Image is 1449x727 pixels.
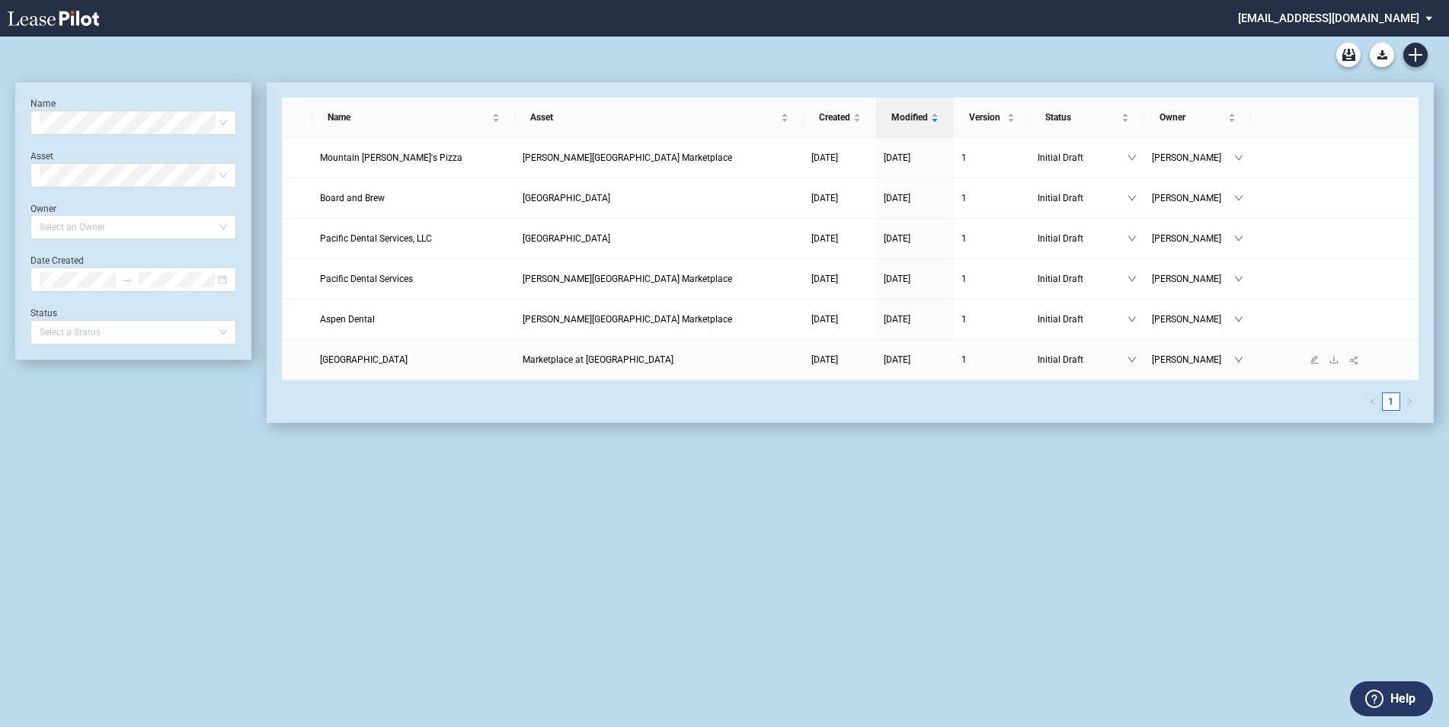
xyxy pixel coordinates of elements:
span: Initial Draft [1038,271,1128,287]
span: [DATE] [811,233,838,244]
a: Marketplace at [GEOGRAPHIC_DATA] [523,352,796,367]
span: [PERSON_NAME] [1152,150,1234,165]
a: Aspen Dental [320,312,507,327]
button: left [1364,392,1382,411]
span: Board and Brew [320,193,385,203]
span: Status [1045,110,1118,125]
span: Kiley Ranch Marketplace [523,152,732,163]
li: 1 [1382,392,1400,411]
span: Kiley Ranch Marketplace [523,274,732,284]
span: 1 [961,354,967,365]
span: [PERSON_NAME] [1152,271,1234,287]
a: [DATE] [884,150,946,165]
label: Help [1390,689,1415,709]
span: down [1234,315,1243,324]
span: [DATE] [811,274,838,284]
span: left [1369,398,1377,405]
span: 1 [961,152,967,163]
th: Owner [1144,98,1251,138]
a: 1 [961,231,1022,246]
span: [DATE] [811,152,838,163]
span: down [1128,194,1137,203]
span: Owner [1160,110,1225,125]
a: edit [1304,354,1324,365]
span: [DATE] [884,274,910,284]
th: Asset [515,98,804,138]
md-menu: Download Blank Form List [1365,43,1399,67]
span: 1 [961,233,967,244]
a: Mountain [PERSON_NAME]'s Pizza [320,150,507,165]
span: right [1406,398,1413,405]
span: 1 [961,193,967,203]
a: Board and Brew [320,191,507,206]
a: [PERSON_NAME][GEOGRAPHIC_DATA] Marketplace [523,150,796,165]
span: down [1234,194,1243,203]
button: right [1400,392,1419,411]
span: down [1128,315,1137,324]
span: Harvest Grove [523,193,610,203]
span: [DATE] [884,233,910,244]
span: down [1234,234,1243,243]
a: [DATE] [884,271,946,287]
a: [GEOGRAPHIC_DATA] [523,191,796,206]
span: down [1234,355,1243,364]
a: [DATE] [884,231,946,246]
th: Version [954,98,1030,138]
span: [PERSON_NAME] [1152,191,1234,206]
span: [PERSON_NAME] [1152,312,1234,327]
span: Marketplace at Sycamore Farms [523,354,673,365]
span: down [1234,274,1243,283]
label: Asset [30,151,53,162]
a: Create new document [1403,43,1428,67]
a: 1 [961,352,1022,367]
span: [PERSON_NAME] [1152,352,1234,367]
span: Pacific Dental Services, LLC [320,233,432,244]
span: Initial Draft [1038,352,1128,367]
a: 1 [961,191,1022,206]
span: [DATE] [811,314,838,325]
span: Harvest Grove [523,233,610,244]
span: [DATE] [884,193,910,203]
span: to [122,274,133,285]
a: [DATE] [884,312,946,327]
button: Help [1350,681,1433,716]
span: Modified [891,110,928,125]
span: Version [969,110,1004,125]
a: 1 [961,150,1022,165]
span: down [1128,234,1137,243]
a: [DATE] [884,191,946,206]
a: Pacific Dental Services [320,271,507,287]
label: Status [30,308,57,319]
label: Owner [30,203,56,214]
span: swap-right [122,274,133,285]
a: 1 [961,271,1022,287]
a: Pacific Dental Services, LLC [320,231,507,246]
span: Mountain Mike's Pizza [320,152,462,163]
span: down [1234,153,1243,162]
li: Next Page [1400,392,1419,411]
a: [DATE] [811,231,868,246]
span: 1 [961,314,967,325]
span: 1 [961,274,967,284]
span: Banfield Pet Hospital [320,354,408,365]
th: Created [804,98,876,138]
a: [PERSON_NAME][GEOGRAPHIC_DATA] Marketplace [523,271,796,287]
span: Asset [530,110,778,125]
span: share-alt [1349,355,1360,366]
a: Archive [1336,43,1361,67]
span: [DATE] [884,354,910,365]
span: Pacific Dental Services [320,274,413,284]
span: Kiley Ranch Marketplace [523,314,732,325]
a: [DATE] [811,150,868,165]
span: down [1128,153,1137,162]
span: Created [819,110,850,125]
label: Date Created [30,255,84,266]
span: [DATE] [811,193,838,203]
span: Name [328,110,489,125]
span: download [1329,355,1339,364]
span: Initial Draft [1038,191,1128,206]
th: Name [312,98,515,138]
a: [GEOGRAPHIC_DATA] [320,352,507,367]
span: [DATE] [884,314,910,325]
a: 1 [1383,393,1399,410]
